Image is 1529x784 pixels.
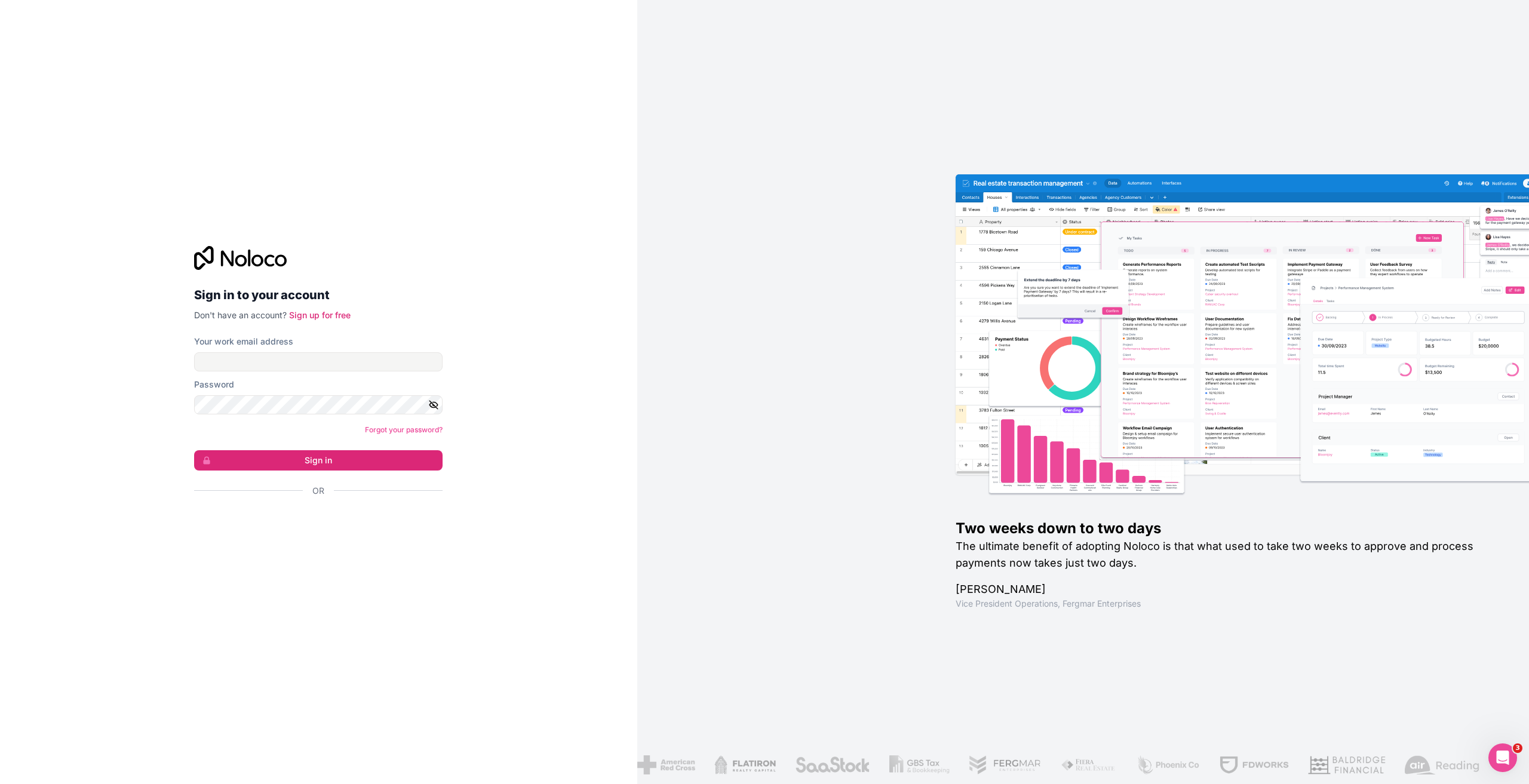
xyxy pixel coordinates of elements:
[1307,755,1385,774] img: /assets/baldridge-DxmPIwAm.png
[956,598,1491,610] h1: Vice President Operations , Fergmar Enterprises
[1061,755,1117,774] img: /assets/fiera-fwj2N5v4.png
[194,310,287,320] span: Don't have an account?
[795,755,870,774] img: /assets/saastock-C6Zbiodz.png
[194,284,443,306] h2: Sign in to your account
[1219,755,1289,774] img: /assets/fdworks-Bi04fVtw.png
[956,538,1491,571] h2: The ultimate benefit of adopting Noloco is that what used to take two weeks to approve and proces...
[969,755,1042,774] img: /assets/fergmar-CudnrXN5.png
[1404,755,1479,774] img: /assets/airreading-FwAmRzSr.png
[312,485,324,497] span: Or
[956,519,1491,538] h1: Two weeks down to two days
[194,395,443,414] input: Password
[714,755,776,774] img: /assets/flatiron-C8eUkumj.png
[365,425,443,434] a: Forgot your password?
[194,450,443,471] button: Sign in
[889,755,950,774] img: /assets/gbstax-C-GtDUiK.png
[194,352,443,371] input: Email address
[194,379,234,391] label: Password
[1513,743,1522,753] span: 3
[1135,755,1200,774] img: /assets/phoenix-BREaitsQ.png
[637,755,695,774] img: /assets/american-red-cross-BAupjrZR.png
[956,581,1491,598] h1: [PERSON_NAME]
[188,510,439,536] iframe: Sign in with Google Button
[194,336,293,348] label: Your work email address
[1488,743,1517,772] iframe: Intercom live chat
[289,310,351,320] a: Sign up for free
